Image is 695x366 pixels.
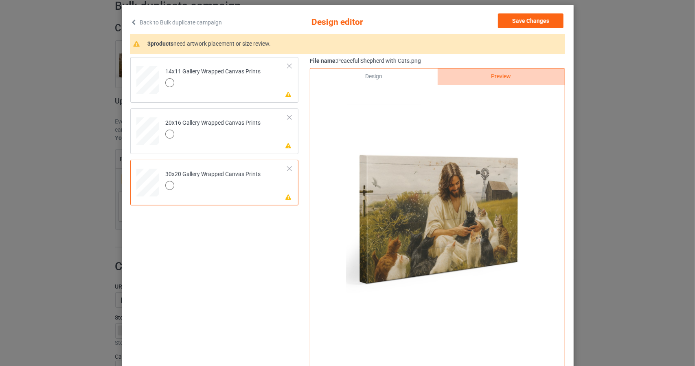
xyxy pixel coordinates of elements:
[165,119,261,138] div: 20x16 Gallery Wrapped Canvas Prints
[311,13,408,31] span: Design editor
[173,40,271,47] span: need artwork placement or size review.
[147,40,173,47] span: 3 products
[130,160,298,205] div: 30x20 Gallery Wrapped Canvas Prints
[337,57,421,64] span: Peaceful Shepherd with Cats.png
[310,68,437,85] div: Design
[130,57,298,103] div: 14x11 Gallery Wrapped Canvas Prints
[310,57,337,64] span: File name:
[130,108,298,154] div: 20x16 Gallery Wrapped Canvas Prints
[133,41,145,47] img: warning
[498,13,563,28] button: Save Changes
[437,68,564,85] div: Preview
[165,68,261,87] div: 14x11 Gallery Wrapped Canvas Prints
[130,13,222,31] a: Back to Bulk duplicate campaign
[165,170,261,190] div: 30x20 Gallery Wrapped Canvas Prints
